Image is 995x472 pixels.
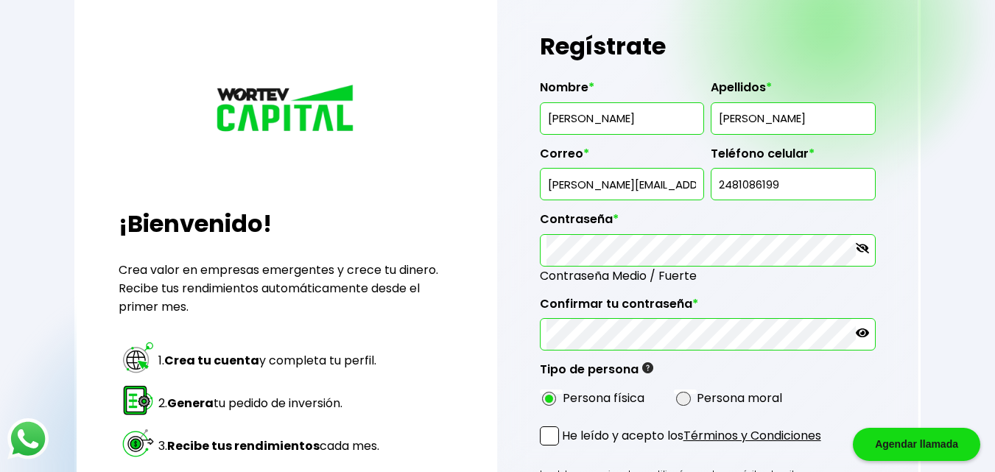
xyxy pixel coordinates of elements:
label: Confirmar tu contraseña [540,297,876,319]
td: 2. tu pedido de inversión. [158,382,380,423]
a: Términos y Condiciones [683,427,821,444]
label: Persona moral [697,389,782,407]
p: Crea valor en empresas emergentes y crece tu dinero. Recibe tus rendimientos automáticamente desd... [119,261,454,316]
img: logo_wortev_capital [213,82,360,137]
img: paso 2 [121,383,155,418]
input: 10 dígitos [717,169,868,200]
img: paso 3 [121,426,155,460]
label: Apellidos [711,80,875,102]
label: Nombre [540,80,704,102]
input: inversionista@gmail.com [546,169,697,200]
td: 1. y completa tu perfil. [158,339,380,381]
img: paso 1 [121,340,155,375]
h2: ¡Bienvenido! [119,206,454,242]
div: Agendar llamada [853,428,980,461]
img: gfR76cHglkPwleuBLjWdxeZVvX9Wp6JBDmjRYY8JYDQn16A2ICN00zLTgIroGa6qie5tIuWH7V3AapTKqzv+oMZsGfMUqL5JM... [642,362,653,373]
label: Teléfono celular [711,147,875,169]
label: Tipo de persona [540,362,653,384]
span: Contraseña Medio / Fuerte [540,267,876,285]
label: Contraseña [540,212,876,234]
strong: Recibe tus rendimientos [167,437,320,454]
img: logos_whatsapp-icon.242b2217.svg [7,418,49,459]
strong: Genera [167,395,214,412]
h1: Regístrate [540,24,876,68]
label: Correo [540,147,704,169]
strong: Crea tu cuenta [164,352,259,369]
p: He leído y acepto los [562,426,821,445]
label: Persona física [563,389,644,407]
td: 3. cada mes. [158,425,380,466]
